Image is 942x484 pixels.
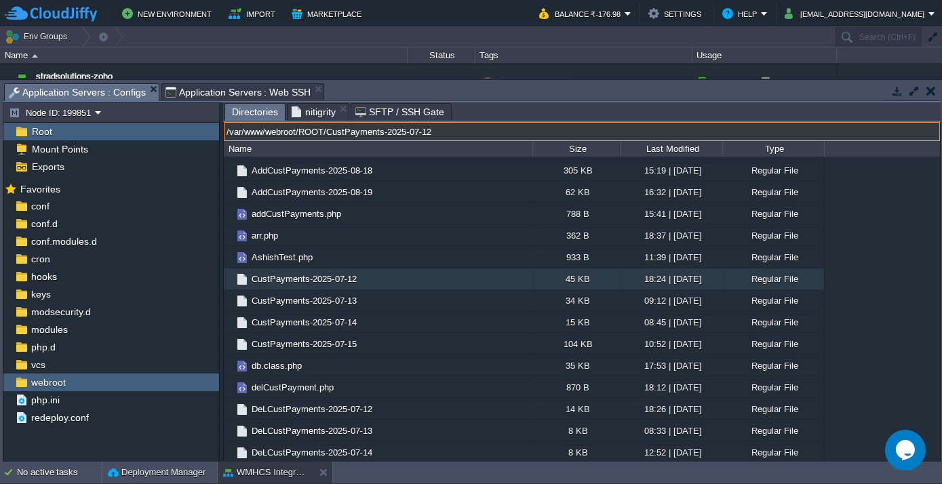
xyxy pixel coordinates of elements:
div: 14 KB [532,399,621,420]
a: Favorites [18,184,62,195]
a: AddCustPayments-2025-08-19 [250,186,374,198]
span: Application Servers : Web SSH [165,84,311,100]
div: 35 KB [532,355,621,376]
button: [EMAIL_ADDRESS][DOMAIN_NAME] [785,5,928,22]
span: modsecurity.d [28,306,93,318]
button: Help [722,5,761,22]
div: Usage [693,47,836,63]
a: Exports [29,161,66,173]
img: AMDAwAAAACH5BAEAAAAALAAAAAABAAEAAAICRAEAOw== [224,160,235,181]
a: CustPayments-2025-07-15 [250,338,359,350]
img: AMDAwAAAACH5BAEAAAAALAAAAAABAAEAAAICRAEAOw== [235,272,250,287]
div: Regular File [722,290,824,311]
span: php.ini [28,394,62,406]
span: Root [29,125,54,138]
a: arr.php [250,230,280,241]
div: 18:26 | [DATE] [621,399,722,420]
div: 305 KB [532,160,621,181]
img: AMDAwAAAACH5BAEAAAAALAAAAAABAAEAAAICRAEAOw== [224,377,235,398]
div: 10:52 | [DATE] [621,334,722,355]
a: DeLCustPayments-2025-07-14 [250,447,374,458]
button: Settings [648,5,705,22]
div: Regular File [722,203,824,224]
input: Click to enter the path [224,122,940,141]
span: redeploy.conf [28,411,91,424]
div: Regular File [722,312,824,333]
div: Regular File [722,355,824,376]
img: AMDAwAAAACH5BAEAAAAALAAAAAABAAEAAAICRAEAOw== [235,445,250,460]
img: AMDAwAAAACH5BAEAAAAALAAAAAABAAEAAAICRAEAOw== [224,442,235,463]
span: DeLCustPayments-2025-07-13 [250,425,374,437]
img: AMDAwAAAACH5BAEAAAAALAAAAAABAAEAAAICRAEAOw== [224,312,235,333]
div: Name [1,47,407,63]
div: Regular File [722,334,824,355]
span: php.d [28,341,58,353]
a: DeLCustPayments-2025-07-12 [250,403,374,415]
span: AddCustPayments-2025-08-18 [250,165,374,176]
span: webroot [28,376,68,388]
img: AMDAwAAAACH5BAEAAAAALAAAAAABAAEAAAICRAEAOw== [224,203,235,224]
button: Deployment Manager [108,466,205,479]
div: 18:12 | [DATE] [621,377,722,398]
img: AMDAwAAAACH5BAEAAAAALAAAAAABAAEAAAICRAEAOw== [235,315,250,330]
div: Type [724,141,824,157]
div: 45 KB [532,268,621,289]
div: 15:19 | [DATE] [621,160,722,181]
span: cron [28,253,52,265]
div: 15:41 | [DATE] [621,203,722,224]
img: AMDAwAAAACH5BAEAAAAALAAAAAABAAEAAAICRAEAOw== [235,424,250,439]
span: SFTP / SSH Gate [355,104,444,120]
a: conf.d [28,218,60,230]
div: 08:33 | [DATE] [621,420,722,441]
div: Running [408,64,475,101]
div: [PERSON_NAME] [498,77,574,89]
button: Import [229,5,279,22]
button: Env Groups [5,27,72,46]
div: 08:45 | [DATE] [621,312,722,333]
img: AMDAwAAAACH5BAEAAAAALAAAAAABAAEAAAICRAEAOw== [224,355,235,376]
div: Regular File [722,182,824,203]
img: AMDAwAAAACH5BAEAAAAALAAAAAABAAEAAAICRAEAOw== [224,334,235,355]
img: AMDAwAAAACH5BAEAAAAALAAAAAABAAEAAAICRAEAOw== [224,247,235,268]
div: 18:37 | [DATE] [621,225,722,246]
a: keys [28,288,53,300]
li: /var/www/webroot/ROOT/nitigrity [287,103,349,120]
img: AMDAwAAAACH5BAEAAAAALAAAAAABAAEAAAICRAEAOw== [235,250,250,265]
div: Regular File [722,160,824,181]
div: 7 / 80 [714,64,736,101]
div: 8 KB [532,442,621,463]
button: Balance ₹-176.98 [539,5,625,22]
span: CustPayments-2025-07-12 [250,273,359,285]
div: 933 B [532,247,621,268]
img: AMDAwAAAACH5BAEAAAAALAAAAAABAAEAAAICRAEAOw== [1,64,12,101]
div: 11:39 | [DATE] [621,247,722,268]
span: Favorites [18,183,62,195]
img: AMDAwAAAACH5BAEAAAAALAAAAAABAAEAAAICRAEAOw== [235,185,250,200]
div: 870 B [532,377,621,398]
span: nitigrity [292,104,336,120]
button: Node ID: 199851 [9,106,95,119]
a: conf.modules.d [28,235,99,247]
div: 788 B [532,203,621,224]
button: WMHCS Integration [223,466,309,479]
a: CustPayments-2025-07-14 [250,317,359,328]
div: 34 KB [532,290,621,311]
div: Size [534,141,621,157]
img: AMDAwAAAACH5BAEAAAAALAAAAAABAAEAAAICRAEAOw== [224,268,235,289]
a: vcs [28,359,47,371]
img: AMDAwAAAACH5BAEAAAAALAAAAAABAAEAAAICRAEAOw== [235,163,250,178]
div: Regular File [722,399,824,420]
a: AshishTest.php [250,251,315,263]
a: delCustPayment.php [250,382,336,393]
span: Mount Points [29,143,90,155]
div: 12:52 | [DATE] [621,442,722,463]
img: AMDAwAAAACH5BAEAAAAALAAAAAABAAEAAAICRAEAOw== [235,402,250,417]
div: Regular File [722,420,824,441]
